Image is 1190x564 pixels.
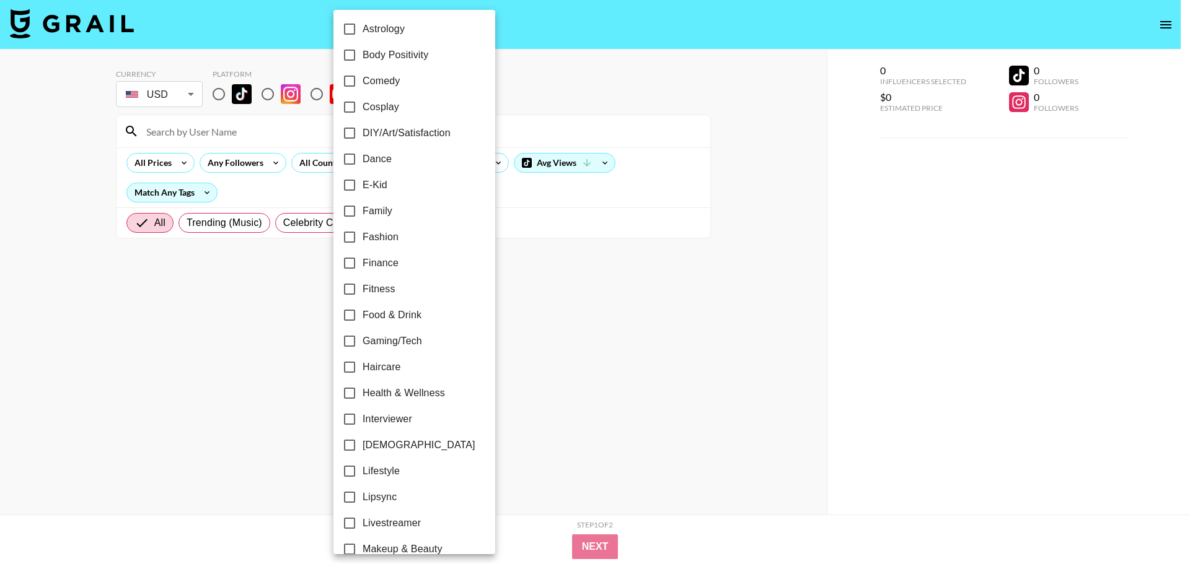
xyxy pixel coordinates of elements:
[363,490,397,505] span: Lipsync
[363,308,421,323] span: Food & Drink
[363,386,445,401] span: Health & Wellness
[363,126,451,141] span: DIY/Art/Satisfaction
[363,100,399,115] span: Cosplay
[363,178,387,193] span: E-Kid
[363,256,399,271] span: Finance
[363,152,392,167] span: Dance
[363,438,475,453] span: [DEMOGRAPHIC_DATA]
[363,22,405,37] span: Astrology
[1128,502,1175,549] iframe: Drift Widget Chat Controller
[363,74,400,89] span: Comedy
[363,412,412,427] span: Interviewer
[363,282,395,297] span: Fitness
[363,516,421,531] span: Livestreamer
[363,334,422,349] span: Gaming/Tech
[363,230,399,245] span: Fashion
[363,48,428,63] span: Body Positivity
[363,204,392,219] span: Family
[363,360,401,375] span: Haircare
[363,542,443,557] span: Makeup & Beauty
[363,464,400,479] span: Lifestyle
